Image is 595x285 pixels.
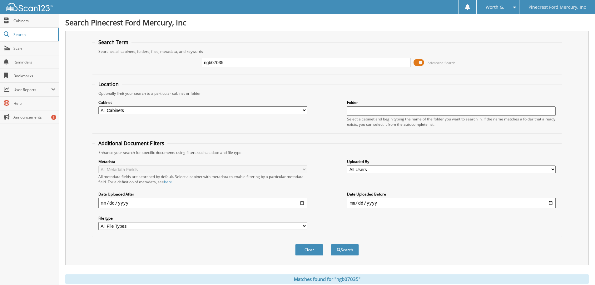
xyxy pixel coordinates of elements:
[347,159,556,164] label: Uploaded By
[347,100,556,105] label: Folder
[95,140,167,147] legend: Additional Document Filters
[98,174,307,185] div: All metadata fields are searched by default. Select a cabinet with metadata to enable filtering b...
[347,198,556,208] input: end
[98,100,307,105] label: Cabinet
[95,49,559,54] div: Searches all cabinets, folders, files, metadata, and keywords
[65,17,589,28] h1: Search Pinecrest Ford Mercury, Inc
[13,18,56,23] span: Cabinets
[13,46,56,51] span: Scan
[95,39,131,46] legend: Search Term
[95,91,559,96] div: Optionally limit your search to a particular cabinet or folder
[13,87,51,92] span: User Reports
[98,198,307,208] input: start
[13,73,56,79] span: Bookmarks
[95,81,122,88] legend: Location
[13,101,56,106] span: Help
[13,59,56,65] span: Reminders
[164,179,172,185] a: here
[528,5,586,9] span: Pinecrest Ford Mercury, Inc
[486,5,504,9] span: Worth G.
[13,32,55,37] span: Search
[347,191,556,197] label: Date Uploaded Before
[13,115,56,120] span: Announcements
[331,244,359,256] button: Search
[65,274,589,284] div: Matches found for "ngb07035"
[95,150,559,155] div: Enhance your search for specific documents using filters such as date and file type.
[98,216,307,221] label: File type
[295,244,323,256] button: Clear
[51,115,56,120] div: 6
[428,60,455,65] span: Advanced Search
[6,3,53,11] img: scan123-logo-white.svg
[347,116,556,127] div: Select a cabinet and begin typing the name of the folder you want to search in. If the name match...
[98,159,307,164] label: Metadata
[98,191,307,197] label: Date Uploaded After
